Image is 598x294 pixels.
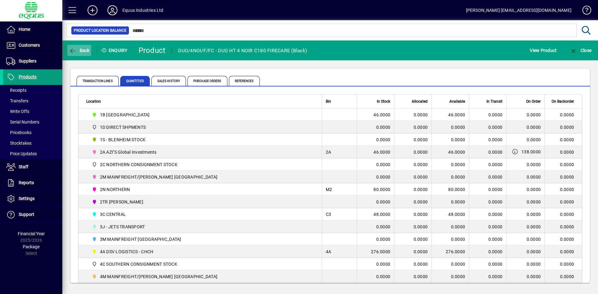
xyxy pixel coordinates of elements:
span: In Stock [377,98,390,105]
a: Knowledge Base [578,1,590,21]
td: 0.0000 [431,221,469,233]
span: 138.0000 [521,149,541,155]
span: 0.0000 [488,162,503,167]
span: Product Location Balance [74,27,126,34]
td: 0.0000 [544,245,582,258]
app-page-header-button: Back [62,45,97,56]
span: 0.0000 [414,262,428,267]
td: 0.0000 [544,208,582,221]
span: 0.0000 [527,161,541,168]
span: Location [86,98,101,105]
td: 0.0000 [544,109,582,121]
td: 0.0000 [357,121,394,133]
span: 2C NORTHERN CONSIGNMENT STOCK [89,161,315,168]
button: Close [568,45,593,56]
a: Customers [3,38,62,53]
span: 2N NORTHERN [89,186,315,193]
button: View Product [528,45,558,56]
td: 0.0000 [431,196,469,208]
td: 0.0000 [544,196,582,208]
span: 3C CENTRAL [100,211,126,217]
span: 0.0000 [414,162,428,167]
td: 0.0000 [431,121,469,133]
span: 0.0000 [488,150,503,155]
span: 4A DSV LOGISTICS - CHCH [89,248,315,255]
a: Home [3,22,62,37]
span: Transfers [6,98,28,103]
td: 0.0000 [357,258,394,270]
span: Suppliers [19,58,36,63]
a: Staff [3,159,62,175]
td: 276.0000 [357,245,394,258]
span: 2A AZI''S Global Investments [89,148,315,156]
span: 2TR [PERSON_NAME] [100,199,143,205]
div: Product [139,45,166,55]
td: M2 [322,183,357,196]
td: 0.0000 [431,233,469,245]
span: 0.0000 [414,125,428,130]
a: Suppliers [3,54,62,69]
span: 0.0000 [527,249,541,255]
span: 0.0000 [414,274,428,279]
span: 3C CENTRAL [89,211,315,218]
span: 2M MAINFREIGHT/OWENS AUCKLAND [89,173,315,181]
span: Receipts [6,88,26,93]
span: In Transit [486,98,502,105]
span: 0.0000 [488,125,503,130]
span: 0.0000 [488,237,503,242]
a: Reports [3,175,62,191]
td: 0.0000 [544,171,582,183]
span: Customers [19,43,40,48]
span: 2C NORTHERN CONSIGNMENT STOCK [100,161,178,168]
td: 0.0000 [544,233,582,245]
span: Quantities [120,76,150,86]
span: 0.0000 [488,262,503,267]
td: 0.0000 [431,258,469,270]
span: 0.0000 [488,187,503,192]
span: 3J - JETS TRANSPORT [89,223,315,231]
span: References [229,76,260,86]
span: 0.0000 [527,186,541,193]
td: 0.0000 [357,233,394,245]
span: Bin [326,98,331,105]
td: 0.0000 [431,158,469,171]
span: 0.0000 [414,112,428,117]
span: 0.0000 [488,224,503,229]
span: Back [69,48,90,53]
span: 1D DIRECT SHPMENTS [89,124,315,131]
span: 0.0000 [488,175,503,180]
span: 4A DSV LOGISTICS - CHCH [100,249,154,255]
span: Write Offs [6,109,29,114]
span: 3M MAINFREIGHT [GEOGRAPHIC_DATA] [100,236,181,242]
td: 80.0000 [431,183,469,196]
span: 4C SOUTHERN CONSIGNMENT STOCK [100,261,177,267]
td: 0.0000 [544,270,582,283]
span: 0.0000 [488,249,503,254]
td: 0.0000 [431,133,469,146]
span: 0.0000 [414,199,428,204]
span: 2A AZI''S Global Investments [100,149,157,155]
a: Write Offs [3,106,62,117]
a: Pricebooks [3,127,62,138]
span: On Order [526,98,541,105]
span: 0.0000 [527,224,541,230]
span: 0.0000 [527,137,541,143]
a: Transfers [3,96,62,106]
span: 4M MAINFREIGHT/[PERSON_NAME] [GEOGRAPHIC_DATA] [100,273,218,280]
span: 2M MAINFREIGHT/[PERSON_NAME] [GEOGRAPHIC_DATA] [100,174,218,180]
td: 46.0000 [431,146,469,158]
span: 0.0000 [527,211,541,217]
span: 1S - BLENHEIM STOCK [100,137,146,143]
span: 0.0000 [414,187,428,192]
span: Settings [19,196,35,201]
td: 0.0000 [357,171,394,183]
td: C3 [322,208,357,221]
td: 0.0000 [357,158,394,171]
span: 2TR TOM RYAN CARTAGE [89,198,315,206]
span: 0.0000 [414,175,428,180]
span: 0.0000 [414,237,428,242]
span: 0.0000 [488,212,503,217]
span: 0.0000 [527,236,541,242]
span: Pricebooks [6,130,31,135]
td: 0.0000 [431,171,469,183]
